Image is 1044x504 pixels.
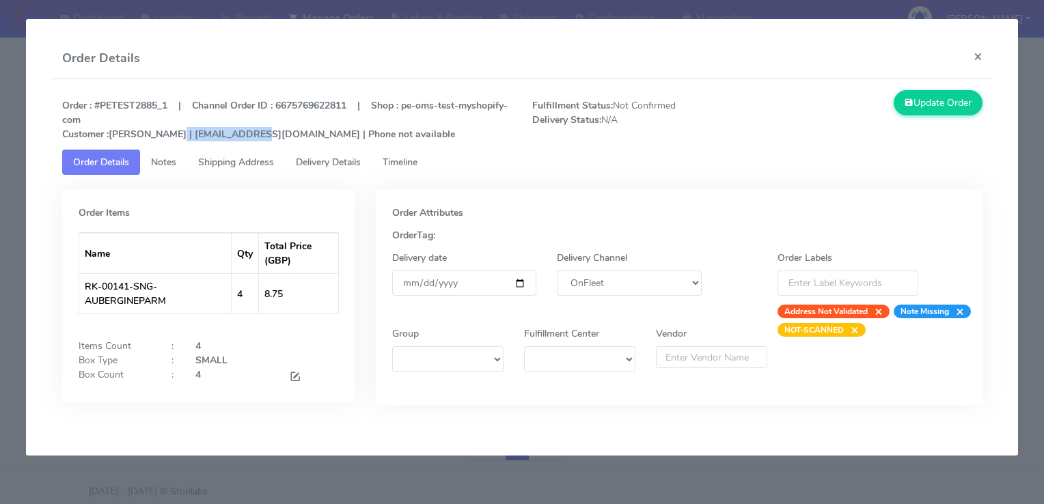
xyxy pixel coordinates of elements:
[778,251,832,265] label: Order Labels
[195,354,228,367] strong: SMALL
[784,306,868,317] strong: Address Not Validated
[557,251,627,265] label: Delivery Channel
[79,206,130,219] strong: Order Items
[656,346,767,368] input: Enter Vendor Name
[62,99,508,141] strong: Order : #PETEST2885_1 | Channel Order ID : 6675769622811 | Shop : pe-oms-test-myshopify-com [PERS...
[868,305,883,318] span: ×
[62,49,140,68] h4: Order Details
[532,99,613,112] strong: Fulfillment Status:
[778,270,918,296] input: Enter Label Keywords
[161,339,184,353] div: :
[195,339,201,352] strong: 4
[198,156,274,169] span: Shipping Address
[392,326,419,341] label: Group
[894,90,983,115] button: Update Order
[68,339,162,353] div: Items Count
[392,229,435,242] strong: OrderTag:
[161,367,184,386] div: :
[392,251,447,265] label: Delivery date
[296,156,361,169] span: Delivery Details
[62,150,983,175] ul: Tabs
[232,273,259,313] td: 4
[901,306,949,317] strong: Note Missing
[73,156,129,169] span: Order Details
[79,273,232,313] td: RK-00141-SNG-AUBERGINEPARM
[62,128,109,141] strong: Customer :
[68,353,162,367] div: Box Type
[656,326,687,341] label: Vendor
[151,156,176,169] span: Notes
[844,323,859,337] span: ×
[383,156,417,169] span: Timeline
[195,368,201,381] strong: 4
[259,273,338,313] td: 8.75
[532,113,601,126] strong: Delivery Status:
[963,38,993,74] button: Close
[522,98,757,141] span: Not Confirmed N/A
[232,233,259,273] th: Qty
[392,206,463,219] strong: Order Attributes
[79,233,232,273] th: Name
[784,324,844,335] strong: NOT-SCANNED
[68,367,162,386] div: Box Count
[259,233,338,273] th: Total Price (GBP)
[524,326,599,341] label: Fulfillment Center
[161,353,184,367] div: :
[949,305,964,318] span: ×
